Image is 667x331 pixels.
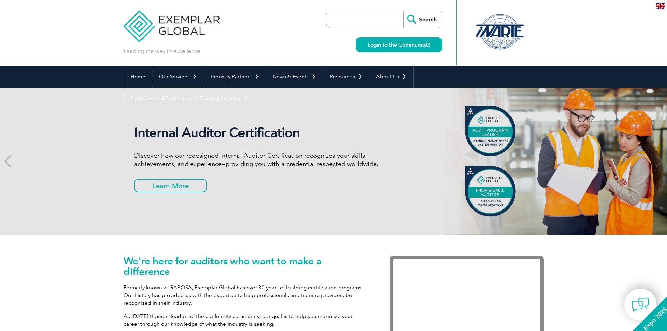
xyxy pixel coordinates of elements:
[124,256,369,277] h1: We’re here for auditors who want to make a difference
[369,66,413,88] a: About Us
[134,179,207,192] a: Learn More
[656,3,665,9] img: en
[124,312,369,328] p: As [DATE] thought leaders of the conformity community, our goal is to help you maximize your care...
[124,88,255,109] a: Find Certified Professional / Training Provider
[356,37,442,52] a: Login to the Community
[134,151,397,168] p: Discover how our redesigned Internal Auditor Certification recognizes your skills, achievements, ...
[403,11,442,28] input: Search
[124,66,152,88] a: Home
[426,43,430,47] img: open_square.png
[632,296,649,313] img: contact-chat.png
[152,66,204,88] a: Our Services
[204,66,266,88] a: Industry Partners
[266,66,323,88] a: News & Events
[124,284,369,307] p: Formerly known as RABQSA, Exemplar Global has over 30 years of building certification programs. O...
[134,125,397,141] h2: Internal Auditor Certification
[323,66,369,88] a: Resources
[124,47,200,55] p: Leading the way to excellence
